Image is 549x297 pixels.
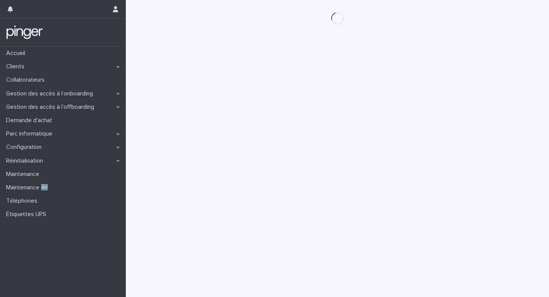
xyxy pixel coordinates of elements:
p: Étiquettes UPS [3,211,52,218]
p: Parc informatique [3,130,58,137]
p: Gestion des accès à l’offboarding [3,103,100,111]
p: Clients [3,63,30,70]
p: Demande d'achat [3,117,58,124]
p: Collaborateurs [3,76,51,84]
img: mTgBEunGTSyRkCgitkcU [6,25,43,40]
p: Réinitialisation [3,157,49,165]
p: Téléphones [3,197,43,205]
p: Accueil [3,50,31,57]
p: Maintenance 🆕 [3,184,55,191]
p: Gestion des accès à l’onboarding [3,90,99,97]
p: Configuration [3,144,48,151]
p: Maintenance [3,171,45,178]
